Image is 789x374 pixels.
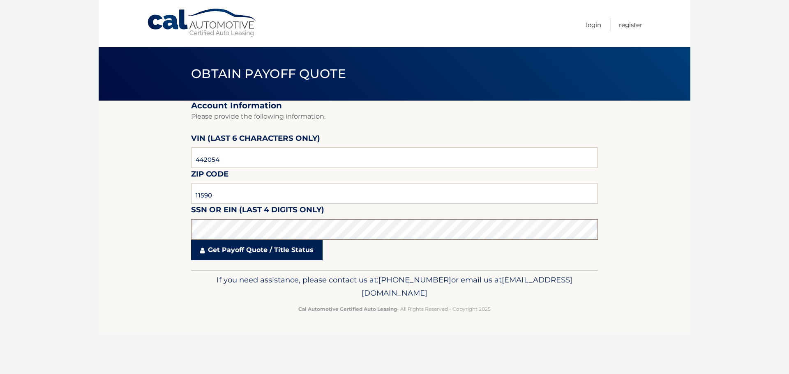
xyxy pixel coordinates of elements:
[586,18,601,32] a: Login
[196,305,593,313] p: - All Rights Reserved - Copyright 2025
[378,275,451,285] span: [PHONE_NUMBER]
[191,168,228,183] label: Zip Code
[147,8,258,37] a: Cal Automotive
[196,273,593,300] p: If you need assistance, please contact us at: or email us at
[191,132,320,147] label: VIN (last 6 characters only)
[619,18,642,32] a: Register
[191,240,323,260] a: Get Payoff Quote / Title Status
[191,66,346,81] span: Obtain Payoff Quote
[298,306,397,312] strong: Cal Automotive Certified Auto Leasing
[191,101,598,111] h2: Account Information
[191,204,324,219] label: SSN or EIN (last 4 digits only)
[191,111,598,122] p: Please provide the following information.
